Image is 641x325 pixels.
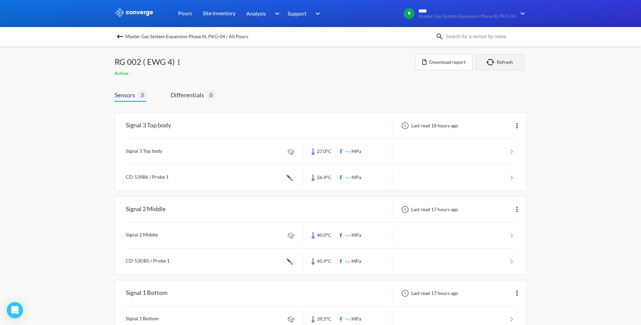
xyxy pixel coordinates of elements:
img: more.svg [513,205,521,214]
span: Master Gas System Expansion Phase III, PKG-04 / All Pours [125,32,248,41]
span: 0 [207,91,215,99]
span: RG 002 ( EWG 4) [115,55,175,68]
img: downArrow.svg [516,9,527,18]
img: icon-search.svg [436,32,444,41]
div: Last read 17 hours ago [398,289,460,297]
span: - [129,70,132,76]
img: backspace.svg [116,32,124,41]
input: Search for a sensor by name [444,33,525,40]
span: Differentials [171,90,207,100]
img: downArrow.svg [270,9,281,18]
div: Open Intercom Messenger [7,302,23,318]
span: 3 [138,91,146,99]
span: Master Gas System Expansion Phase III, PKG-04 [418,14,516,19]
div: Signal 3 Top body [126,117,171,134]
div: Last read 18 hours ago [398,122,460,130]
button: Download report [415,54,473,70]
span: Support [288,9,306,18]
img: more.svg [175,58,183,66]
img: icon-file.svg [422,59,426,65]
img: downArrow.svg [311,9,322,18]
button: Refresh [475,54,524,70]
img: more.svg [513,289,521,297]
img: logo_ewhite.svg [115,8,154,17]
div: Last read 17 hours ago [398,205,460,214]
div: Signal 1 Bottom [126,284,168,302]
span: Active [115,70,129,76]
div: Signal 2 Middle [126,201,166,218]
span: Sensors [115,90,138,100]
img: icon-refresh.svg [487,59,497,66]
span: Analysis [246,9,266,18]
img: more.svg [513,122,521,130]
